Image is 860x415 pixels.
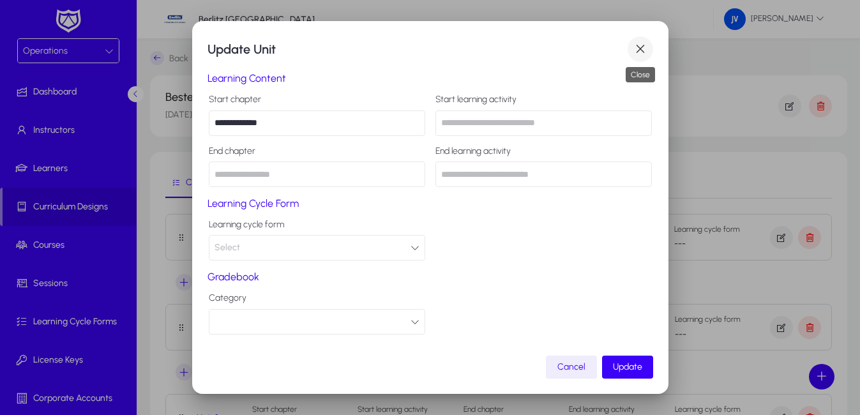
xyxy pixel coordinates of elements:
[209,293,425,303] label: Category
[602,356,653,379] button: Update
[613,361,642,372] span: Update
[546,356,597,379] button: Cancel
[207,197,653,209] p: Learning Cycle Form
[209,146,425,156] label: End chapter
[207,39,628,59] h1: Update Unit
[209,220,425,230] label: Learning cycle form
[215,235,240,260] span: Select
[557,361,585,372] span: Cancel
[626,67,655,82] div: Close
[207,271,653,283] p: Gradebook
[209,94,425,105] label: Start chapter
[435,94,652,105] label: Start learning activity
[207,72,653,84] p: Learning Content
[435,146,652,156] label: End learning activity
